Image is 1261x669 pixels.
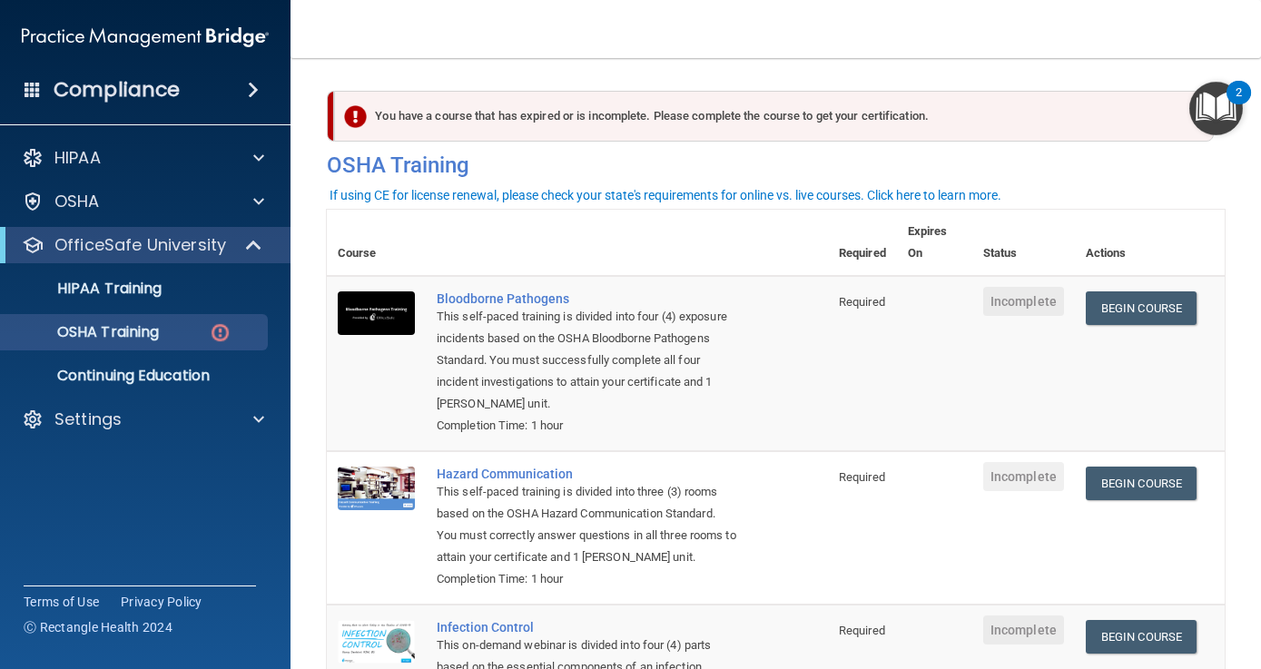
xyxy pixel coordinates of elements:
span: Ⓒ Rectangle Health 2024 [24,618,172,636]
th: Required [828,210,897,276]
div: 2 [1236,93,1242,116]
div: This self-paced training is divided into four (4) exposure incidents based on the OSHA Bloodborne... [437,306,737,415]
img: exclamation-circle-solid-danger.72ef9ffc.png [344,105,367,128]
a: Settings [22,408,264,430]
a: Begin Course [1086,467,1197,500]
p: HIPAA [54,147,101,169]
a: Bloodborne Pathogens [437,291,737,306]
a: OSHA [22,191,264,212]
button: Open Resource Center, 2 new notifications [1189,82,1243,135]
span: Required [839,470,885,484]
div: This self-paced training is divided into three (3) rooms based on the OSHA Hazard Communication S... [437,481,737,568]
span: Incomplete [983,462,1064,491]
th: Actions [1075,210,1225,276]
a: HIPAA [22,147,264,169]
div: Completion Time: 1 hour [437,568,737,590]
p: HIPAA Training [12,280,162,298]
th: Expires On [897,210,972,276]
a: OfficeSafe University [22,234,263,256]
img: PMB logo [22,19,269,55]
a: Begin Course [1086,620,1197,654]
a: Infection Control [437,620,737,635]
p: Settings [54,408,122,430]
span: Incomplete [983,287,1064,316]
p: OSHA [54,191,100,212]
h4: Compliance [54,77,180,103]
img: danger-circle.6113f641.png [209,321,232,344]
div: Completion Time: 1 hour [437,415,737,437]
a: Hazard Communication [437,467,737,481]
th: Course [327,210,426,276]
div: If using CE for license renewal, please check your state's requirements for online vs. live cours... [330,189,1001,202]
p: OSHA Training [12,323,159,341]
a: Terms of Use [24,593,99,611]
p: Continuing Education [12,367,260,385]
a: Privacy Policy [121,593,202,611]
th: Status [972,210,1075,276]
span: Required [839,624,885,637]
button: If using CE for license renewal, please check your state's requirements for online vs. live cours... [327,186,1004,204]
span: Required [839,295,885,309]
h4: OSHA Training [327,152,1225,178]
div: You have a course that has expired or is incomplete. Please complete the course to get your certi... [334,91,1214,142]
a: Begin Course [1086,291,1197,325]
span: Incomplete [983,615,1064,644]
p: OfficeSafe University [54,234,226,256]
